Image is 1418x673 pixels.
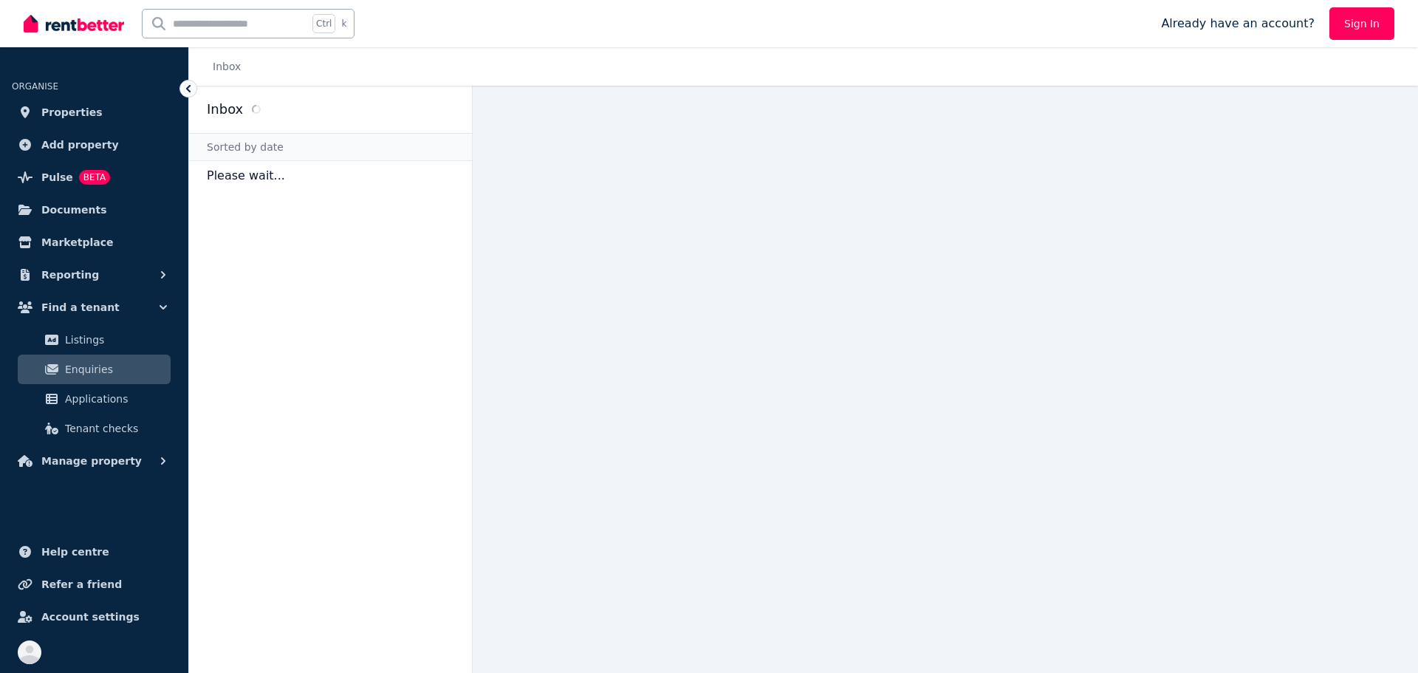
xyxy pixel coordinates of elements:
[65,390,165,408] span: Applications
[12,195,177,225] a: Documents
[41,543,109,561] span: Help centre
[12,130,177,160] a: Add property
[341,18,346,30] span: k
[12,570,177,599] a: Refer a friend
[41,298,120,316] span: Find a tenant
[12,602,177,632] a: Account settings
[41,452,142,470] span: Manage property
[189,133,472,161] div: Sorted by date
[12,537,177,567] a: Help centre
[189,161,472,191] p: Please wait...
[12,446,177,476] button: Manage property
[41,136,119,154] span: Add property
[189,47,258,86] nav: Breadcrumb
[12,98,177,127] a: Properties
[41,266,99,284] span: Reporting
[18,384,171,414] a: Applications
[79,170,110,185] span: BETA
[18,355,171,384] a: Enquiries
[312,14,335,33] span: Ctrl
[213,61,241,72] a: Inbox
[41,103,103,121] span: Properties
[41,608,140,626] span: Account settings
[41,233,113,251] span: Marketplace
[18,325,171,355] a: Listings
[12,228,177,257] a: Marketplace
[24,13,124,35] img: RentBetter
[207,99,243,120] h2: Inbox
[41,168,73,186] span: Pulse
[1161,15,1315,33] span: Already have an account?
[65,331,165,349] span: Listings
[65,420,165,437] span: Tenant checks
[65,361,165,378] span: Enquiries
[12,81,58,92] span: ORGANISE
[12,293,177,322] button: Find a tenant
[41,575,122,593] span: Refer a friend
[1329,7,1394,40] a: Sign In
[12,163,177,192] a: PulseBETA
[41,201,107,219] span: Documents
[12,260,177,290] button: Reporting
[18,414,171,443] a: Tenant checks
